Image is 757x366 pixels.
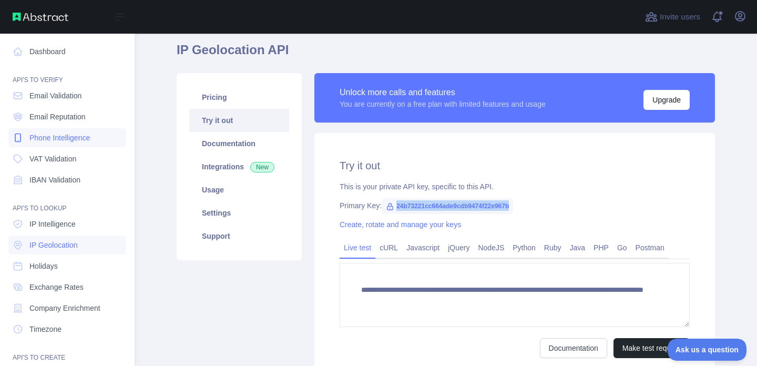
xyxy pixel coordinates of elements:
a: Go [613,239,631,256]
a: Settings [189,201,289,225]
span: IBAN Validation [29,175,80,185]
a: Pricing [189,86,289,109]
span: Exchange Rates [29,282,84,292]
div: API'S TO CREATE [8,341,126,362]
a: Integrations New [189,155,289,178]
a: Python [508,239,540,256]
span: VAT Validation [29,154,76,164]
span: Holidays [29,261,58,271]
h2: Try it out [340,158,690,173]
h1: IP Geolocation API [177,42,715,67]
div: Primary Key: [340,200,690,211]
span: Company Enrichment [29,303,100,313]
span: IP Intelligence [29,219,76,229]
div: API'S TO LOOKUP [8,191,126,212]
a: Company Enrichment [8,299,126,318]
span: Timezone [29,324,62,334]
a: NodeJS [474,239,508,256]
button: Upgrade [643,90,690,110]
a: Timezone [8,320,126,339]
a: IBAN Validation [8,170,126,189]
a: Ruby [540,239,566,256]
a: VAT Validation [8,149,126,168]
div: You are currently on a free plan with limited features and usage [340,99,546,109]
a: Phone Intelligence [8,128,126,147]
a: Javascript [402,239,444,256]
span: 24b73221cc664ade9cdb9474f22e967b [382,198,513,214]
a: Live test [340,239,375,256]
a: Usage [189,178,289,201]
a: Postman [631,239,669,256]
a: Holidays [8,257,126,276]
div: API'S TO VERIFY [8,63,126,84]
button: Invite users [643,8,702,25]
a: Documentation [540,338,607,358]
a: Email Reputation [8,107,126,126]
a: Dashboard [8,42,126,61]
a: Create, rotate and manage your keys [340,220,461,229]
a: Support [189,225,289,248]
a: Exchange Rates [8,278,126,297]
button: Make test request [613,338,690,358]
a: IP Geolocation [8,236,126,255]
img: Abstract API [13,13,68,21]
span: Email Validation [29,90,81,101]
a: Try it out [189,109,289,132]
a: jQuery [444,239,474,256]
span: IP Geolocation [29,240,78,250]
a: PHP [589,239,613,256]
a: Documentation [189,132,289,155]
span: New [250,162,274,172]
a: Java [566,239,590,256]
span: Email Reputation [29,111,86,122]
span: Invite users [660,11,700,23]
div: Unlock more calls and features [340,86,546,99]
span: Phone Intelligence [29,133,90,143]
a: cURL [375,239,402,256]
iframe: Toggle Customer Support [668,339,746,361]
a: IP Intelligence [8,215,126,233]
div: This is your private API key, specific to this API. [340,181,690,192]
a: Email Validation [8,86,126,105]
